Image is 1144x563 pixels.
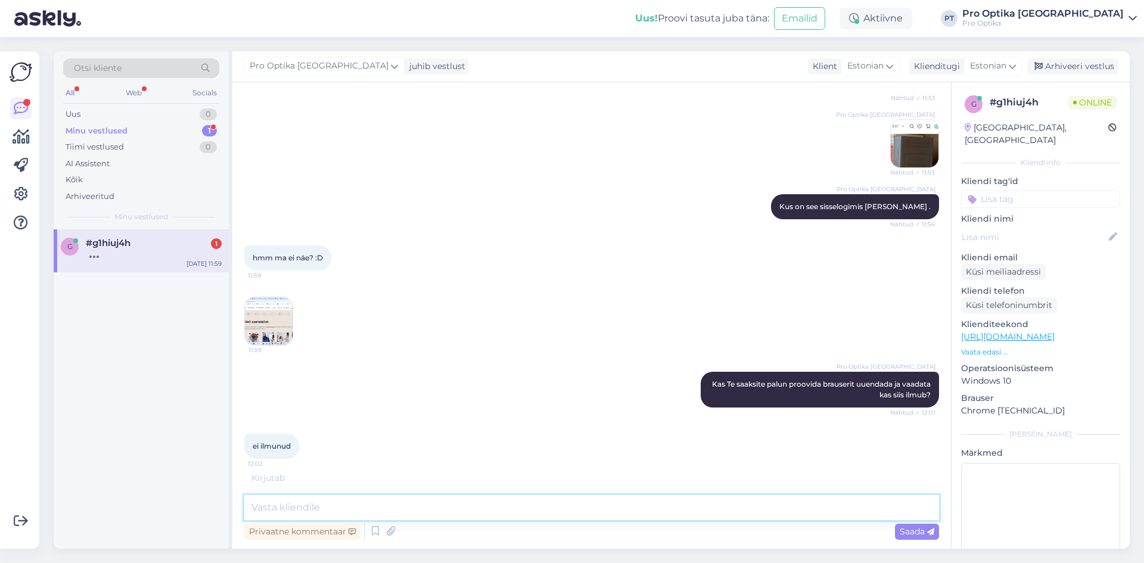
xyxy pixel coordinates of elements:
span: Nähtud ✓ 11:54 [890,220,935,229]
a: Pro Optika [GEOGRAPHIC_DATA]Pro Optika [962,9,1137,28]
div: Kõik [66,174,83,186]
img: Attachment [891,120,938,167]
p: Kliendi nimi [961,213,1120,225]
div: 1 [202,125,217,137]
p: Kliendi telefon [961,285,1120,297]
div: Kirjutab [244,472,939,484]
div: Web [123,85,144,101]
b: Uus! [635,13,658,24]
div: # g1hiuj4h [990,95,1068,110]
div: 0 [200,108,217,120]
div: 1 [211,238,222,249]
div: Socials [190,85,219,101]
span: Online [1068,96,1117,109]
span: hmm ma ei näe? :D [253,253,323,262]
span: Pro Optika [GEOGRAPHIC_DATA] [250,60,388,73]
div: 0 [200,141,217,153]
div: [GEOGRAPHIC_DATA], [GEOGRAPHIC_DATA] [965,122,1108,147]
div: Pro Optika [GEOGRAPHIC_DATA] [962,9,1124,18]
div: Aktiivne [840,8,912,29]
span: ei ilmunud [253,441,291,450]
span: Pro Optika [GEOGRAPHIC_DATA] [837,185,935,194]
span: Kas Te saaksite palun proovida brauserit uuendada ja vaadata kas siis ilmub? [712,380,932,399]
img: Attachment [245,297,293,345]
span: Minu vestlused [114,211,168,222]
a: [URL][DOMAIN_NAME] [961,331,1055,342]
span: Pro Optika [GEOGRAPHIC_DATA] [836,110,935,119]
p: Operatsioonisüsteem [961,362,1120,375]
div: Arhiveeritud [66,191,114,203]
span: 11:59 [248,271,293,280]
span: Pro Optika [GEOGRAPHIC_DATA] [837,362,935,371]
div: Pro Optika [962,18,1124,28]
p: Brauser [961,392,1120,405]
div: Uus [66,108,80,120]
img: Askly Logo [10,61,32,83]
div: Küsi telefoninumbrit [961,297,1057,313]
div: Minu vestlused [66,125,128,137]
span: #g1hiuj4h [86,238,130,248]
p: Vaata edasi ... [961,347,1120,357]
span: Nähtud ✓ 11:53 [891,94,935,102]
div: Tiimi vestlused [66,141,124,153]
span: Estonian [970,60,1006,73]
div: [DATE] 11:59 [186,259,222,268]
div: Küsi meiliaadressi [961,264,1046,280]
input: Lisa nimi [962,231,1106,244]
div: Kliendi info [961,157,1120,168]
p: Kliendi tag'id [961,175,1120,188]
p: Windows 10 [961,375,1120,387]
div: juhib vestlust [405,60,465,73]
div: AI Assistent [66,158,110,170]
input: Lisa tag [961,190,1120,208]
span: g [971,99,977,108]
span: Otsi kliente [74,62,122,74]
span: 11:59 [248,346,293,354]
div: Privaatne kommentaar [244,524,360,540]
div: Arhiveeri vestlus [1027,58,1119,74]
div: [PERSON_NAME] [961,429,1120,440]
span: Kus on see sisselogimis [PERSON_NAME] . [779,202,931,211]
span: Nähtud ✓ 12:01 [890,408,935,417]
div: All [63,85,77,101]
p: Klienditeekond [961,318,1120,331]
span: g [67,242,73,251]
p: Chrome [TECHNICAL_ID] [961,405,1120,417]
span: Nähtud ✓ 11:53 [890,168,935,177]
span: Saada [900,526,934,537]
div: PT [941,10,958,27]
div: Klienditugi [909,60,960,73]
span: 12:02 [248,459,293,468]
p: Märkmed [961,447,1120,459]
div: Klient [808,60,837,73]
p: Kliendi email [961,251,1120,264]
span: Estonian [847,60,884,73]
button: Emailid [774,7,825,30]
div: Proovi tasuta juba täna: [635,11,769,26]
